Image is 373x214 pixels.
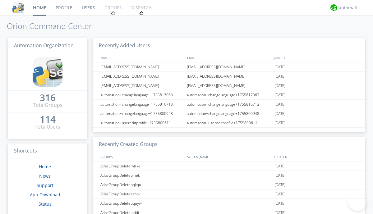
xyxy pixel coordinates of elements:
[185,109,273,118] div: automation+changelanguage+1755800948
[99,189,185,198] div: AtlasGroupDeletezzhov
[185,62,273,71] div: [EMAIL_ADDRESS][DOMAIN_NAME]
[274,162,286,171] span: [DATE]
[186,53,272,62] div: EMAIL
[139,11,144,16] img: spin.svg
[93,137,365,152] h3: Recently Created Groups
[274,189,286,199] span: [DATE]
[99,180,185,189] div: AtlasGroupDeletepqkqu
[274,199,286,208] span: [DATE]
[348,192,367,211] iframe: Toggle Customer Support
[39,164,51,170] a: Home
[99,171,185,180] div: AtlasGroupDeletebinek
[274,118,286,128] span: [DATE]
[39,173,51,179] a: News
[93,38,365,53] h3: Recently Added Users
[185,118,273,127] div: automation+usereditprofile+1755800611
[40,116,56,122] div: 114
[274,62,286,72] span: [DATE]
[274,90,286,100] span: [DATE]
[35,123,60,130] div: Total Users
[330,4,337,11] img: d2d01cd9b4174d08988066c6d424eccd
[99,72,185,81] div: [EMAIL_ADDRESS][DOMAIN_NAME]
[274,72,286,81] span: [DATE]
[272,152,359,161] div: CREATED
[93,62,365,72] a: [EMAIL_ADDRESS][DOMAIN_NAME][EMAIL_ADDRESS][DOMAIN_NAME][DATE]
[99,53,184,62] div: NAMES
[93,189,365,199] a: AtlasGroupDeletezzhov[DATE]
[33,57,62,87] img: cddb5a64eb264b2086981ab96f4c1ba7
[99,90,185,99] div: automation+changelanguage+1755817063
[40,116,56,123] a: 114
[93,100,365,109] a: automation+changelanguage+1755816713automation+changelanguage+1755816713[DATE]
[30,192,60,198] a: App Download
[274,100,286,109] span: [DATE]
[93,199,365,208] a: AtlasGroupDeleteoquyw[DATE]
[186,152,272,161] div: SYSTEM_NAME
[93,171,365,180] a: AtlasGroupDeletebinek[DATE]
[99,162,185,171] div: AtlasGroupDeletemlrke
[93,90,365,100] a: automation+changelanguage+1755817063automation+changelanguage+1755817063[DATE]
[99,109,185,118] div: automation+changelanguage+1755800948
[93,109,365,118] a: automation+changelanguage+1755800948automation+changelanguage+1755800948[DATE]
[93,118,365,128] a: automation+usereditprofile+1755800611automation+usereditprofile+1755800611[DATE]
[40,94,56,101] div: 316
[274,180,286,189] span: [DATE]
[99,152,184,161] div: GROUPS
[99,81,185,90] div: [EMAIL_ADDRESS][DOMAIN_NAME]
[99,118,185,127] div: automation+usereditprofile+1755800611
[93,72,365,81] a: [EMAIL_ADDRESS][DOMAIN_NAME][EMAIL_ADDRESS][DOMAIN_NAME][DATE]
[37,182,53,188] a: Support
[339,5,362,11] div: automation+atlas
[274,81,286,90] span: [DATE]
[185,72,273,81] div: [EMAIL_ADDRESS][DOMAIN_NAME]
[111,11,115,16] img: spin.svg
[40,94,56,102] a: 316
[93,180,365,189] a: AtlasGroupDeletepqkqu[DATE]
[272,53,359,62] div: JOINED
[274,109,286,118] span: [DATE]
[12,2,24,13] img: cddb5a64eb264b2086981ab96f4c1ba7
[99,199,185,208] div: AtlasGroupDeleteoquyw
[99,62,185,71] div: [EMAIL_ADDRESS][DOMAIN_NAME]
[185,90,273,99] div: automation+changelanguage+1755817063
[33,102,62,109] div: Total Groups
[274,171,286,180] span: [DATE]
[93,162,365,171] a: AtlasGroupDeletemlrke[DATE]
[185,100,273,109] div: automation+changelanguage+1755816713
[39,201,52,207] a: Status
[99,100,185,109] div: automation+changelanguage+1755816713
[8,143,87,159] h3: Shortcuts
[185,81,273,90] div: [EMAIL_ADDRESS][DOMAIN_NAME]
[14,42,74,49] span: Automation Organization
[93,81,365,90] a: [EMAIL_ADDRESS][DOMAIN_NAME][EMAIL_ADDRESS][DOMAIN_NAME][DATE]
